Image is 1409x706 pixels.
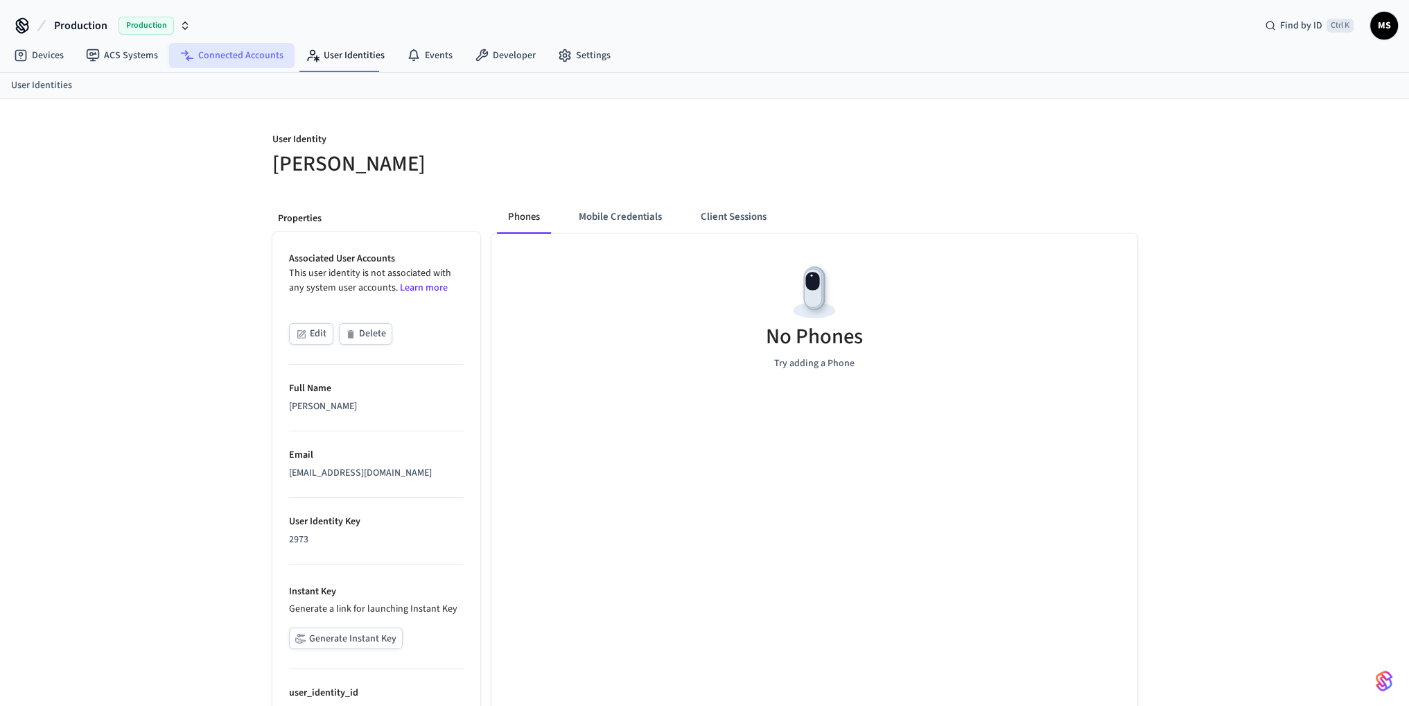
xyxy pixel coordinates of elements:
[339,323,392,345] button: Delete
[289,533,464,547] div: 2973
[289,323,333,345] button: Edit
[289,602,464,617] p: Generate a link for launching Instant Key
[289,252,464,266] p: Associated User Accounts
[766,322,863,351] h5: No Phones
[1370,12,1398,40] button: MS
[289,399,464,414] div: [PERSON_NAME]
[547,43,622,68] a: Settings
[169,43,295,68] a: Connected Accounts
[690,200,778,234] button: Client Sessions
[289,381,464,396] p: Full Name
[54,17,107,34] span: Production
[295,43,396,68] a: User Identities
[289,515,464,529] p: User Identity Key
[289,585,464,599] p: Instant Key
[1254,13,1365,38] div: Find by IDCtrl K
[1376,670,1392,692] img: SeamLogoGradient.69752ec5.svg
[11,78,72,93] a: User Identities
[272,150,697,178] h5: [PERSON_NAME]
[3,43,75,68] a: Devices
[400,281,448,295] a: Learn more
[783,261,846,324] img: Devices Empty State
[1327,19,1354,33] span: Ctrl K
[464,43,547,68] a: Developer
[1280,19,1322,33] span: Find by ID
[75,43,169,68] a: ACS Systems
[289,686,464,700] p: user_identity_id
[289,448,464,463] p: Email
[272,132,697,150] p: User Identity
[278,212,475,226] p: Properties
[1372,13,1397,38] span: MS
[497,200,551,234] button: Phones
[289,628,403,649] button: Generate Instant Key
[774,356,855,371] p: Try adding a Phone
[289,266,464,295] p: This user identity is not associated with any system user accounts.
[119,17,174,35] span: Production
[289,466,464,481] div: [EMAIL_ADDRESS][DOMAIN_NAME]
[396,43,464,68] a: Events
[568,200,673,234] button: Mobile Credentials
